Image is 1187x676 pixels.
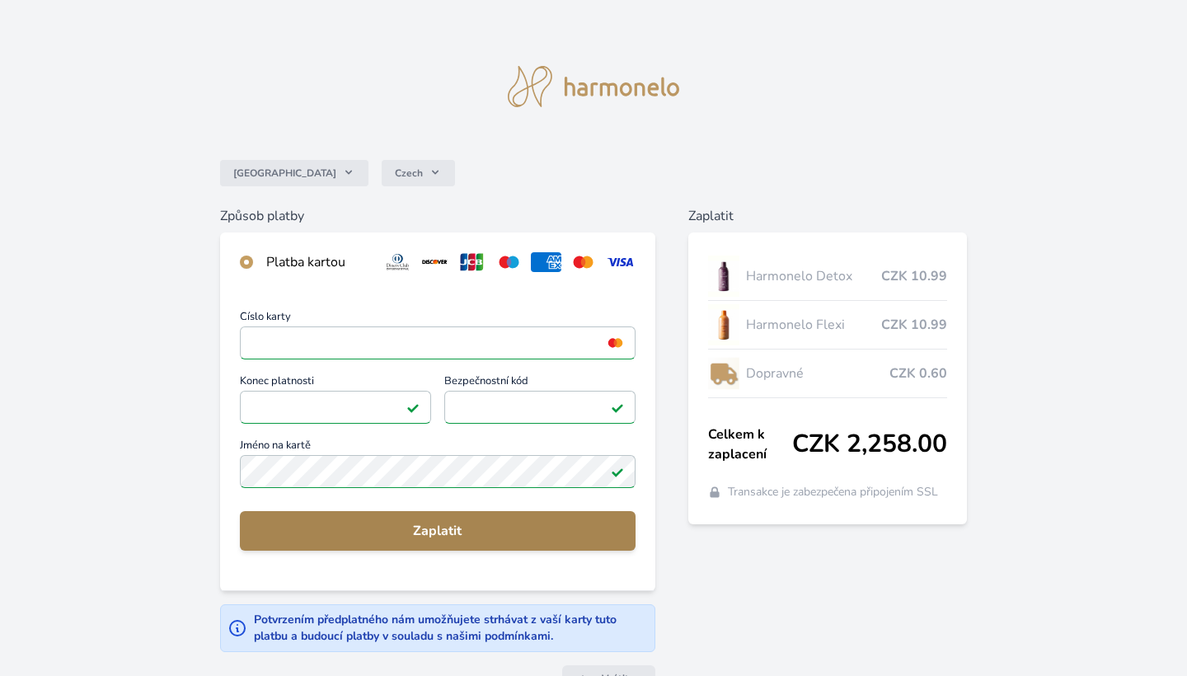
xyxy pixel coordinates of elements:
iframe: Iframe pro bezpečnostní kód [452,396,628,419]
div: Platba kartou [266,252,370,272]
img: diners.svg [382,252,413,272]
iframe: Iframe pro datum vypršení platnosti [247,396,424,419]
img: visa.svg [605,252,636,272]
span: [GEOGRAPHIC_DATA] [233,167,336,180]
span: Harmonelo Flexi [746,315,882,335]
input: Jméno na kartěPlatné pole [240,455,636,488]
img: amex.svg [531,252,561,272]
span: Czech [395,167,423,180]
h6: Způsob platby [220,206,655,226]
button: Zaplatit [240,511,636,551]
span: CZK 10.99 [881,266,947,286]
span: Dopravné [746,364,890,383]
img: Platné pole [406,401,420,414]
span: Celkem k zaplacení [708,425,793,464]
img: maestro.svg [494,252,524,272]
img: jcb.svg [457,252,487,272]
span: Bezpečnostní kód [444,376,636,391]
img: mc [604,336,626,350]
h6: Zaplatit [688,206,968,226]
span: Jméno na kartě [240,440,636,455]
img: Platné pole [611,465,624,478]
img: logo.svg [508,66,679,107]
span: Zaplatit [253,521,622,541]
img: CLEAN_FLEXI_se_stinem_x-hi_(1)-lo.jpg [708,304,739,345]
img: discover.svg [420,252,450,272]
span: Harmonelo Detox [746,266,882,286]
button: Czech [382,160,455,186]
img: DETOX_se_stinem_x-lo.jpg [708,256,739,297]
img: delivery-lo.png [708,353,739,394]
img: Platné pole [611,401,624,414]
span: CZK 0.60 [889,364,947,383]
span: Konec platnosti [240,376,431,391]
span: Číslo karty [240,312,636,326]
img: mc.svg [568,252,598,272]
div: Potvrzením předplatného nám umožňujete strhávat z vaší karty tuto platbu a budoucí platby v soula... [254,612,648,645]
iframe: Iframe pro číslo karty [247,331,628,354]
span: Transakce je zabezpečena připojením SSL [728,484,938,500]
button: [GEOGRAPHIC_DATA] [220,160,368,186]
span: CZK 10.99 [881,315,947,335]
span: CZK 2,258.00 [792,430,947,459]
